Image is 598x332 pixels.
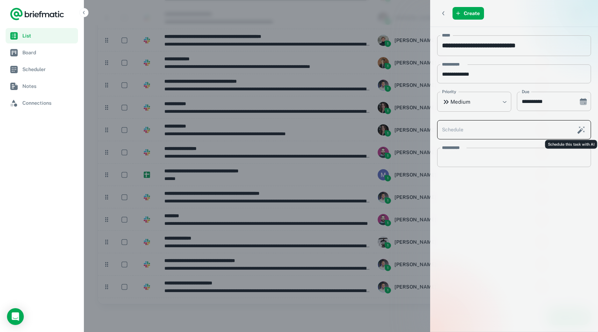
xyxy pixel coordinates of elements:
[453,7,484,20] button: Create
[575,124,587,136] button: Schedule this task with AI
[6,78,78,94] a: Notes
[10,7,64,21] a: Logo
[576,95,590,109] button: Choose date, selected date is Sep 18, 2025
[6,28,78,43] a: List
[22,82,75,90] span: Notes
[6,62,78,77] a: Scheduler
[22,49,75,56] span: Board
[22,65,75,73] span: Scheduler
[522,89,529,95] label: Due
[442,89,456,95] label: Priority
[437,92,511,112] div: Medium
[6,45,78,60] a: Board
[437,7,450,20] button: Back
[545,140,597,149] div: Schedule this task with AI
[430,27,598,332] div: scrollable content
[7,308,24,325] div: Load Chat
[22,32,75,40] span: List
[6,95,78,111] a: Connections
[22,99,75,107] span: Connections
